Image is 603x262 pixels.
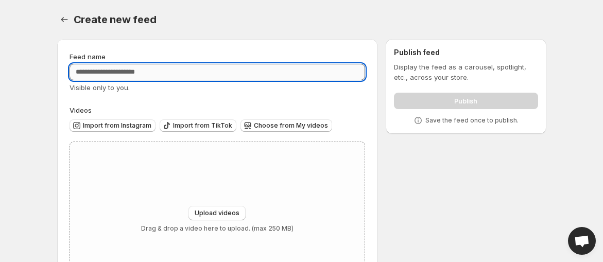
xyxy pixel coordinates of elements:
span: Upload videos [195,209,239,217]
p: Drag & drop a video here to upload. (max 250 MB) [141,224,294,233]
p: Save the feed once to publish. [425,116,519,125]
h2: Publish feed [394,47,538,58]
button: Import from TikTok [160,119,236,132]
span: Create new feed [74,13,157,26]
span: Videos [70,106,92,114]
span: Visible only to you. [70,83,130,92]
span: Choose from My videos [254,121,328,130]
p: Display the feed as a carousel, spotlight, etc., across your store. [394,62,538,82]
div: Open chat [568,227,596,255]
span: Import from Instagram [83,121,151,130]
button: Settings [57,12,72,27]
button: Import from Instagram [70,119,156,132]
span: Feed name [70,53,106,61]
button: Choose from My videos [240,119,332,132]
button: Upload videos [188,206,246,220]
span: Import from TikTok [173,121,232,130]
